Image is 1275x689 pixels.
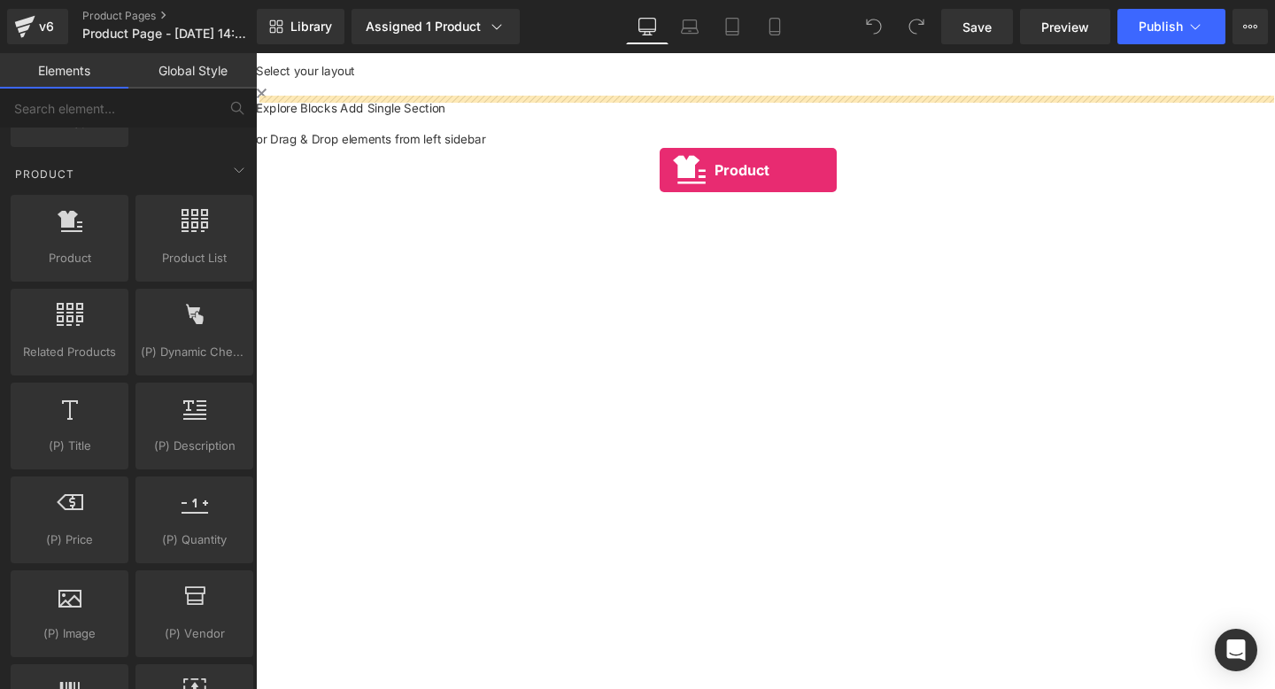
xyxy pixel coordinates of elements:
span: (P) Vendor [141,624,248,643]
span: (P) Dynamic Checkout Button [141,343,248,361]
span: Publish [1139,19,1183,34]
a: Mobile [753,9,796,44]
button: More [1232,9,1268,44]
button: Redo [899,9,934,44]
a: Preview [1020,9,1110,44]
span: Product [16,249,123,267]
a: v6 [7,9,68,44]
span: (P) Description [141,437,248,455]
span: Product [13,166,76,182]
span: Save [962,18,992,36]
a: Laptop [668,9,711,44]
a: Global Style [128,53,257,89]
div: Assigned 1 Product [366,18,506,35]
a: New Library [257,9,344,44]
span: Preview [1041,18,1089,36]
button: Undo [856,9,892,44]
span: Library [290,19,332,35]
span: (P) Quantity [141,530,248,549]
div: v6 [35,15,58,38]
span: (P) Image [16,624,123,643]
span: Related Products [16,343,123,361]
a: Product Pages [82,9,286,23]
a: Add Single Section [89,50,199,65]
button: Publish [1117,9,1225,44]
div: Open Intercom Messenger [1215,629,1257,671]
span: (P) Price [16,530,123,549]
a: Desktop [626,9,668,44]
span: (P) Title [16,437,123,455]
span: Product List [141,249,248,267]
a: Tablet [711,9,753,44]
span: Product Page - [DATE] 14:29:58 [82,27,252,41]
